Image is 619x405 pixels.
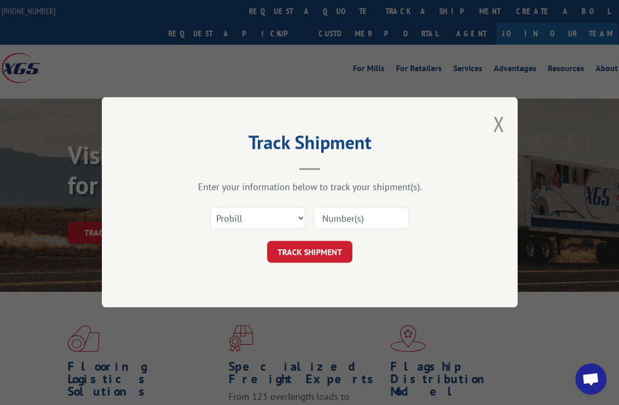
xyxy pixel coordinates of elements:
button: Close modal [493,110,505,138]
button: TRACK SHIPMENT [267,241,352,263]
input: Number(s) [313,208,409,230]
div: Enter your information below to track your shipment(s). [154,181,466,193]
a: Open chat [575,363,607,395]
h2: Track Shipment [154,135,466,155]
